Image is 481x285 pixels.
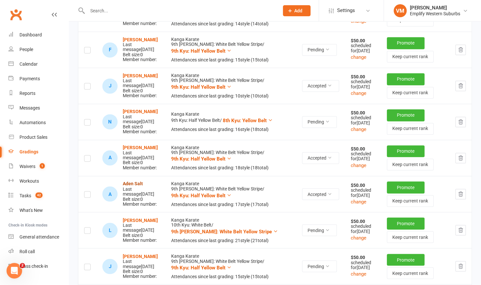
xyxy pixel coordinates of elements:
[8,71,69,86] a: Payments
[102,114,118,129] div: Neil Palayoor
[19,234,59,240] div: General attendance
[8,145,69,159] a: Gradings
[351,254,365,260] strong: $50.00
[102,78,118,94] div: Jack Murphy
[123,145,158,150] a: [PERSON_NAME]
[171,127,290,132] div: Attendances since last grading: 16 style ( 18 total)
[387,145,424,157] button: Promote
[20,263,25,268] span: 2
[6,263,22,279] iframe: Intercom live chat
[171,202,290,207] div: Attendances since last grading: 17 style ( 17 total)
[351,110,375,125] div: scheduled for [DATE]
[387,159,434,170] button: Keep current rank
[8,86,69,101] a: Reports
[8,230,69,244] a: General attendance kiosk mode
[171,265,225,270] span: 9th Kyu: Half Yellow Belt
[171,155,232,163] button: 9th Kyu: Half Yellow Belt
[302,224,337,236] button: Pending
[171,228,272,234] span: 9th [PERSON_NAME]: White Belt Yellow Stripe
[8,130,69,145] a: Product Sales
[102,186,118,201] div: Aden Salt
[19,47,33,52] div: People
[302,260,337,272] button: Pending
[8,159,69,174] a: Waivers 1
[387,195,434,207] button: Keep current rank
[387,73,424,85] button: Promote
[165,212,296,248] td: Kanga Karate 10th Kyu: White Belt /
[123,223,159,233] div: Last message [DATE]
[351,218,365,224] strong: $50.00
[283,5,310,16] button: Add
[8,259,69,274] a: Class kiosk mode
[123,37,158,42] a: [PERSON_NAME]
[351,198,366,205] button: change
[40,163,45,169] span: 1
[387,123,434,135] button: Keep current rank
[8,203,69,218] a: What's New
[171,156,225,162] span: 9th Kyu: Half Yellow Belt
[123,181,143,186] strong: Aden Salt
[123,109,159,134] div: Belt size: 0 Member number:
[19,32,42,37] div: Dashboard
[387,254,424,266] button: Promote
[351,89,366,97] button: change
[171,47,232,55] button: 9th Kyu: Half Yellow Belt
[302,80,339,92] button: Accepted
[387,51,434,62] button: Keep current rank
[387,217,424,229] button: Promote
[123,253,158,259] strong: [PERSON_NAME]
[387,109,424,121] button: Promote
[351,146,365,151] strong: $50.00
[387,37,424,49] button: Promote
[19,91,35,96] div: Reports
[123,78,159,88] div: Last message [DATE]
[8,42,69,57] a: People
[171,58,290,62] div: Attendances since last grading: 15 style ( 15 total)
[8,244,69,259] a: Roll call
[171,274,290,279] div: Attendances since last grading: 15 style ( 15 total)
[387,181,424,193] button: Promote
[123,109,158,114] strong: [PERSON_NAME]
[351,38,365,43] strong: $50.00
[19,76,40,81] div: Payments
[351,255,375,270] div: scheduled for [DATE]
[351,74,365,79] strong: $50.00
[351,147,375,162] div: scheduled for [DATE]
[123,145,159,170] div: Belt size: 0 Member number:
[351,182,365,188] strong: $50.00
[223,117,273,124] button: 8th Kyu: Yellow Belt
[8,28,69,42] a: Dashboard
[171,191,232,199] button: 9th Kyu: Half Yellow Belt
[165,68,296,104] td: Kanga Karate 9th [PERSON_NAME]: White Belt Yellow Stripe /
[19,249,35,254] div: Roll call
[35,192,43,198] span: 42
[294,8,302,13] span: Add
[102,150,118,165] div: Alex Purseberg
[123,187,159,197] div: Last message [DATE]
[123,181,159,206] div: Belt size: 0 Member number:
[8,57,69,71] a: Calendar
[171,21,290,26] div: Attendances since last grading: 14 style ( 14 total)
[102,259,118,274] div: Joseph Varga
[123,114,159,124] div: Last message [DATE]
[351,74,375,89] div: scheduled for [DATE]
[351,125,366,133] button: change
[171,48,225,54] span: 9th Kyu: Half Yellow Belt
[123,218,159,243] div: Belt size: 0 Member number:
[8,188,69,203] a: Tasks 42
[410,11,460,17] div: Emplify Western Suburbs
[123,37,159,62] div: Belt size: 0 Member number:
[165,140,296,176] td: Kanga Karate 9th [PERSON_NAME]: White Belt Yellow Stripe /
[165,104,296,139] td: Kanga Karate 9th Kyu: Half Yellow Belt /
[165,32,296,68] td: Kanga Karate 9th [PERSON_NAME]: White Belt Yellow Stripe /
[19,264,48,269] div: Class check-in
[123,73,158,78] a: [PERSON_NAME]
[102,223,118,238] div: Leif Straw
[387,87,434,98] button: Keep current rank
[410,5,460,11] div: [PERSON_NAME]
[171,83,232,91] button: 9th Kyu: Half Yellow Belt
[123,254,159,279] div: Belt size: 0 Member number:
[19,135,47,140] div: Product Sales
[123,217,158,223] a: [PERSON_NAME]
